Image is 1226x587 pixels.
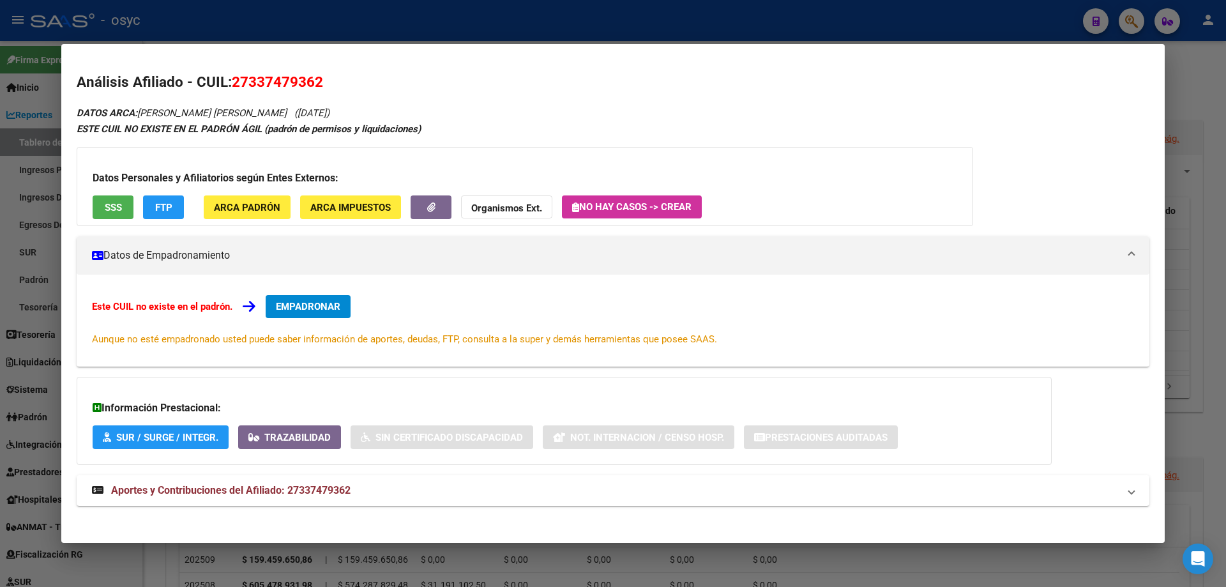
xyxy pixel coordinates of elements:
[116,432,218,443] span: SUR / SURGE / INTEGR.
[92,301,232,312] strong: Este CUIL no existe en el padrón.
[572,201,692,213] span: No hay casos -> Crear
[93,195,133,219] button: SSS
[77,475,1149,506] mat-expansion-panel-header: Aportes y Contribuciones del Afiliado: 27337479362
[294,107,329,119] span: ([DATE])
[238,425,341,449] button: Trazabilidad
[77,275,1149,367] div: Datos de Empadronamiento
[93,171,957,186] h3: Datos Personales y Afiliatorios según Entes Externos:
[264,432,331,443] span: Trazabilidad
[155,202,172,213] span: FTP
[92,248,1119,263] mat-panel-title: Datos de Empadronamiento
[375,432,523,443] span: Sin Certificado Discapacidad
[562,195,702,218] button: No hay casos -> Crear
[765,432,888,443] span: Prestaciones Auditadas
[300,195,401,219] button: ARCA Impuestos
[570,432,724,443] span: Not. Internacion / Censo Hosp.
[143,195,184,219] button: FTP
[77,107,137,119] strong: DATOS ARCA:
[1183,544,1213,574] div: Open Intercom Messenger
[77,236,1149,275] mat-expansion-panel-header: Datos de Empadronamiento
[93,400,1036,416] h3: Información Prestacional:
[105,202,122,213] span: SSS
[310,202,391,213] span: ARCA Impuestos
[276,301,340,312] span: EMPADRONAR
[93,425,229,449] button: SUR / SURGE / INTEGR.
[351,425,533,449] button: Sin Certificado Discapacidad
[77,72,1149,93] h2: Análisis Afiliado - CUIL:
[77,107,287,119] span: [PERSON_NAME] [PERSON_NAME]
[471,202,542,214] strong: Organismos Ext.
[744,425,898,449] button: Prestaciones Auditadas
[266,295,351,318] button: EMPADRONAR
[111,484,351,496] span: Aportes y Contribuciones del Afiliado: 27337479362
[543,425,734,449] button: Not. Internacion / Censo Hosp.
[204,195,291,219] button: ARCA Padrón
[92,333,717,345] span: Aunque no esté empadronado usted puede saber información de aportes, deudas, FTP, consulta a la s...
[77,123,421,135] strong: ESTE CUIL NO EXISTE EN EL PADRÓN ÁGIL (padrón de permisos y liquidaciones)
[461,195,552,219] button: Organismos Ext.
[214,202,280,213] span: ARCA Padrón
[232,73,323,90] span: 27337479362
